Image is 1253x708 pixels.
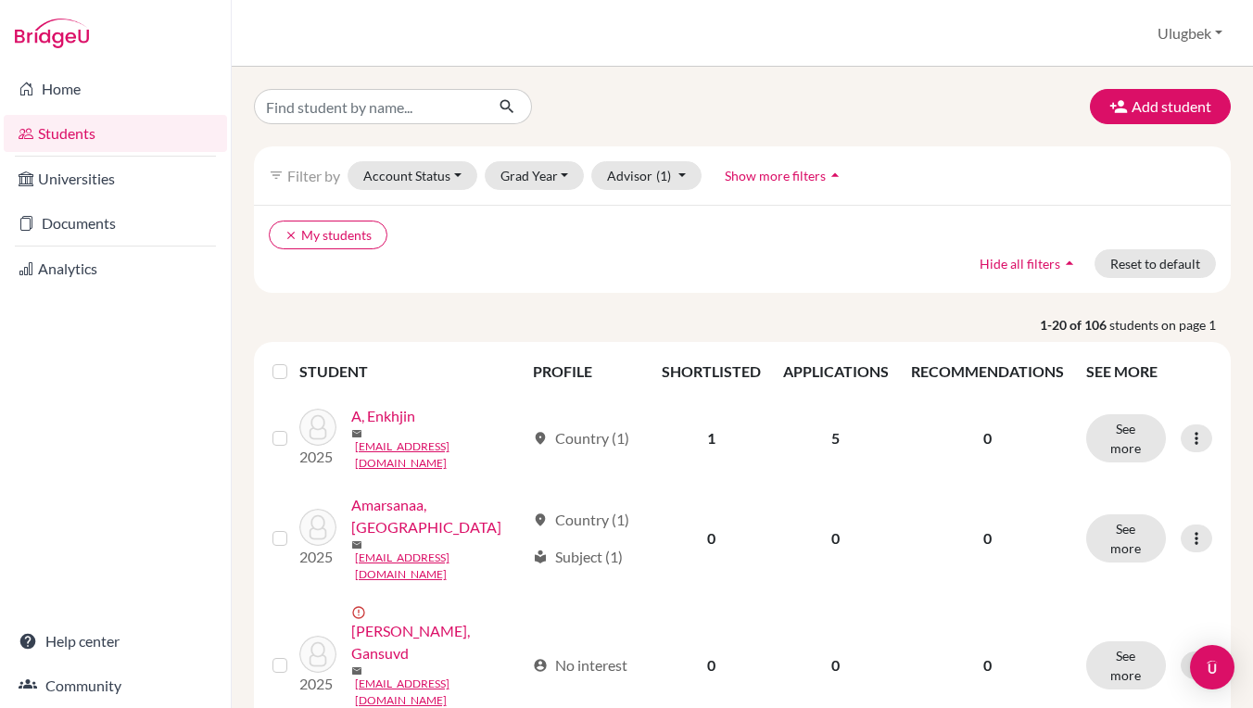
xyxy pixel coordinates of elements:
p: 2025 [299,446,336,468]
span: Hide all filters [980,256,1060,272]
span: (1) [656,168,671,183]
th: SEE MORE [1075,349,1223,394]
button: Show more filtersarrow_drop_up [709,161,860,190]
a: Community [4,667,227,704]
button: clearMy students [269,221,387,249]
a: Documents [4,205,227,242]
div: Open Intercom Messenger [1190,645,1234,689]
span: mail [351,539,362,550]
button: Ulugbek [1149,16,1231,51]
button: See more [1086,414,1166,462]
span: location_on [533,431,548,446]
div: Country (1) [533,427,629,449]
button: Hide all filtersarrow_drop_up [964,249,1095,278]
a: Home [4,70,227,107]
a: Students [4,115,227,152]
span: Show more filters [725,168,826,183]
i: arrow_drop_up [1060,254,1079,272]
button: See more [1086,641,1166,689]
div: Country (1) [533,509,629,531]
a: [EMAIL_ADDRESS][DOMAIN_NAME] [355,550,525,583]
i: filter_list [269,168,284,183]
p: 0 [911,654,1064,676]
img: Amarsanaa, Solongo [299,509,336,546]
button: See more [1086,514,1166,563]
span: Filter by [287,167,340,184]
button: Grad Year [485,161,585,190]
a: Help center [4,623,227,660]
span: local_library [533,550,548,564]
a: [EMAIL_ADDRESS][DOMAIN_NAME] [355,438,525,472]
i: clear [285,229,297,242]
button: Add student [1090,89,1231,124]
th: SHORTLISTED [651,349,772,394]
input: Find student by name... [254,89,484,124]
button: Account Status [348,161,477,190]
a: A, Enkhjin [351,405,415,427]
td: 1 [651,394,772,483]
p: 0 [911,427,1064,449]
a: [PERSON_NAME], Gansuvd [351,620,525,664]
button: Advisor(1) [591,161,702,190]
strong: 1-20 of 106 [1040,315,1109,335]
p: 0 [911,527,1064,550]
span: error_outline [351,605,370,620]
th: STUDENT [299,349,523,394]
td: 5 [772,394,900,483]
img: Amirlan, Gansuvd [299,636,336,673]
i: arrow_drop_up [826,166,844,184]
a: Amarsanaa, [GEOGRAPHIC_DATA] [351,494,525,538]
th: APPLICATIONS [772,349,900,394]
img: Bridge-U [15,19,89,48]
th: RECOMMENDATIONS [900,349,1075,394]
td: 0 [651,483,772,594]
a: Universities [4,160,227,197]
span: mail [351,665,362,676]
span: account_circle [533,658,548,673]
div: No interest [533,654,627,676]
a: Analytics [4,250,227,287]
td: 0 [772,483,900,594]
span: mail [351,428,362,439]
p: 2025 [299,673,336,695]
img: A, Enkhjin [299,409,336,446]
p: 2025 [299,546,336,568]
th: PROFILE [522,349,650,394]
div: Subject (1) [533,546,623,568]
span: location_on [533,512,548,527]
button: Reset to default [1095,249,1216,278]
span: students on page 1 [1109,315,1231,335]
